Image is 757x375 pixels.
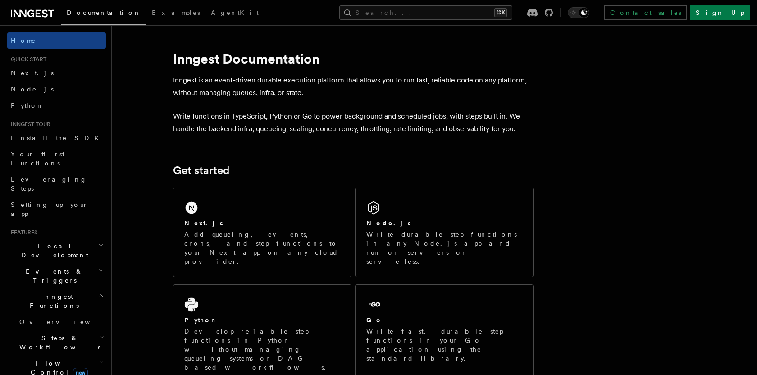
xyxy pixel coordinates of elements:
[568,7,589,18] button: Toggle dark mode
[211,9,259,16] span: AgentKit
[16,334,100,352] span: Steps & Workflows
[16,314,106,330] a: Overview
[152,9,200,16] span: Examples
[205,3,264,24] a: AgentKit
[11,86,54,93] span: Node.js
[494,8,507,17] kbd: ⌘K
[11,134,104,142] span: Install the SDK
[7,171,106,197] a: Leveraging Steps
[7,197,106,222] a: Setting up your app
[19,318,112,325] span: Overview
[604,5,687,20] a: Contact sales
[7,121,50,128] span: Inngest tour
[7,267,98,285] span: Events & Triggers
[7,81,106,97] a: Node.js
[7,242,98,260] span: Local Development
[7,146,106,171] a: Your first Functions
[11,36,36,45] span: Home
[11,151,64,167] span: Your first Functions
[7,238,106,263] button: Local Development
[184,327,340,372] p: Develop reliable step functions in Python without managing queueing systems or DAG based workflows.
[7,97,106,114] a: Python
[7,56,46,63] span: Quick start
[7,32,106,49] a: Home
[184,316,218,325] h2: Python
[61,3,146,25] a: Documentation
[355,187,534,277] a: Node.jsWrite durable step functions in any Node.js app and run on servers or serverless.
[173,110,534,135] p: Write functions in TypeScript, Python or Go to power background and scheduled jobs, with steps bu...
[339,5,512,20] button: Search...⌘K
[173,50,534,67] h1: Inngest Documentation
[366,230,522,266] p: Write durable step functions in any Node.js app and run on servers or serverless.
[11,176,87,192] span: Leveraging Steps
[173,187,351,277] a: Next.jsAdd queueing, events, crons, and step functions to your Next app on any cloud provider.
[7,288,106,314] button: Inngest Functions
[11,102,44,109] span: Python
[173,74,534,99] p: Inngest is an event-driven durable execution platform that allows you to run fast, reliable code ...
[16,330,106,355] button: Steps & Workflows
[173,164,229,177] a: Get started
[366,327,522,363] p: Write fast, durable step functions in your Go application using the standard library.
[366,219,411,228] h2: Node.js
[184,219,223,228] h2: Next.js
[7,130,106,146] a: Install the SDK
[7,65,106,81] a: Next.js
[11,69,54,77] span: Next.js
[67,9,141,16] span: Documentation
[7,263,106,288] button: Events & Triggers
[690,5,750,20] a: Sign Up
[366,316,383,325] h2: Go
[11,201,88,217] span: Setting up your app
[7,229,37,236] span: Features
[7,292,97,310] span: Inngest Functions
[146,3,205,24] a: Examples
[184,230,340,266] p: Add queueing, events, crons, and step functions to your Next app on any cloud provider.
